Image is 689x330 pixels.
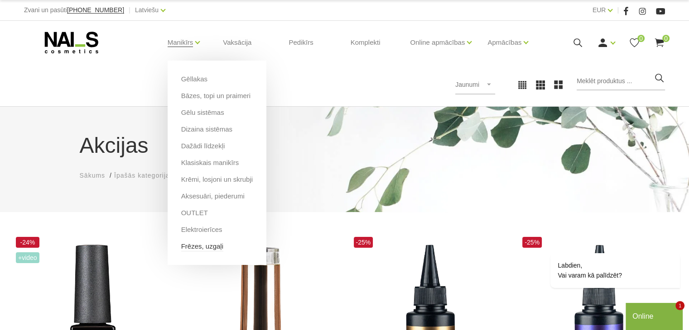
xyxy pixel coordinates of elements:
[181,225,222,235] a: Elektroierīces
[354,237,373,248] span: -25%
[181,174,253,184] a: Krēmi, losjoni un skrubji
[343,21,388,64] a: Komplekti
[114,171,173,180] a: Īpašās kategorijas
[181,74,207,84] a: Gēllakas
[24,5,124,16] div: Zvani un pasūti
[629,37,640,48] a: 0
[80,172,106,179] span: Sākums
[181,208,208,218] a: OUTLET
[626,301,684,330] iframe: chat widget
[455,81,479,88] span: Jaunumi
[67,6,124,14] span: [PHONE_NUMBER]
[129,5,130,16] span: |
[654,37,665,48] a: 0
[593,5,606,15] a: EUR
[181,141,225,151] a: Dažādi līdzekļi
[181,241,223,251] a: Frēzes, uzgaļi
[80,129,610,162] h1: Akcijas
[181,191,245,201] a: Aksesuāri, piederumi
[80,171,106,180] a: Sākums
[181,158,239,168] a: Klasiskais manikīrs
[67,7,124,14] a: [PHONE_NUMBER]
[181,108,224,118] a: Gēlu sistēmas
[281,21,320,64] a: Pedikīrs
[181,124,232,134] a: Dizaina sistēmas
[617,5,619,16] span: |
[181,91,251,101] a: Bāzes, topi un praimeri
[410,24,465,61] a: Online apmācības
[487,24,521,61] a: Apmācības
[637,35,645,42] span: 0
[521,171,684,298] iframe: chat widget
[216,21,259,64] a: Vaksācija
[168,24,193,61] a: Manikīrs
[114,172,173,179] span: Īpašās kategorijas
[577,72,665,90] input: Meklēt produktus ...
[16,237,39,248] span: -24%
[16,252,39,263] span: +Video
[662,35,670,42] span: 0
[135,5,159,15] a: Latviešu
